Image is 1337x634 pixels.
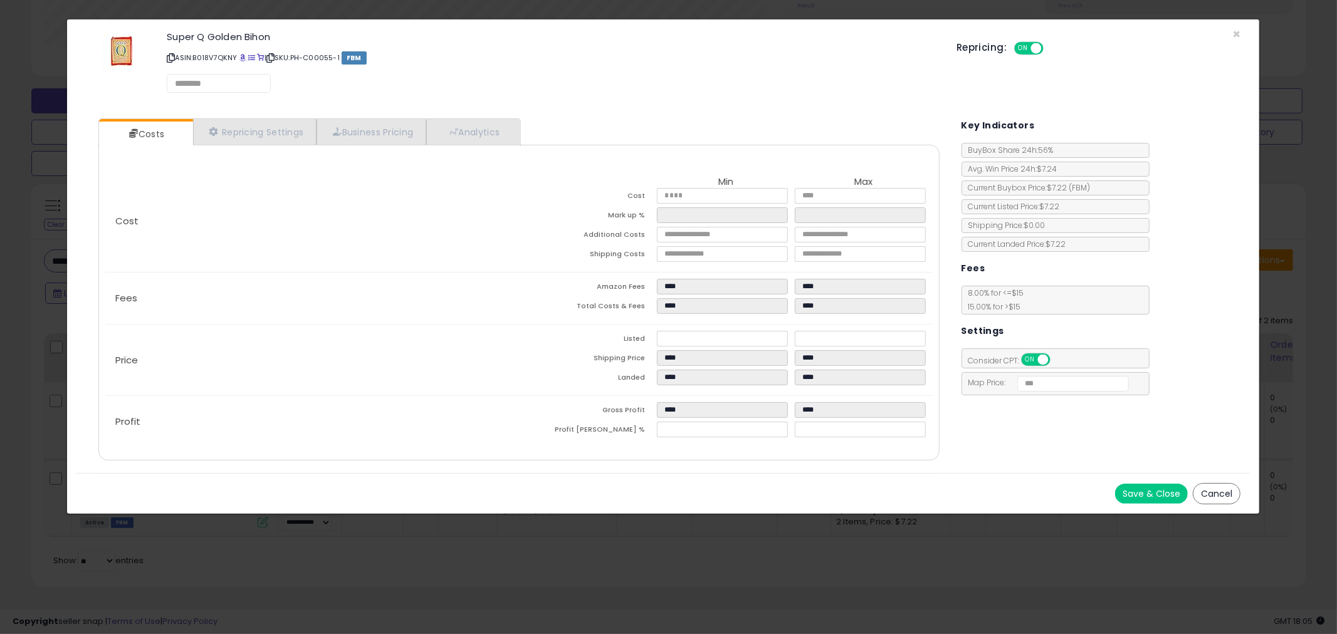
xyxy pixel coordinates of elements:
span: Current Landed Price: $7.22 [962,239,1066,249]
span: Shipping Price: $0.00 [962,220,1046,231]
a: Repricing Settings [193,119,317,145]
span: ( FBM ) [1069,182,1091,193]
span: Current Buybox Price: [962,182,1091,193]
th: Max [795,177,933,188]
td: Mark up % [519,207,657,227]
td: Profit [PERSON_NAME] % [519,422,657,441]
a: BuyBox page [239,53,246,63]
img: 51yVsY5gqiL._SL60_.jpg [103,32,140,70]
span: ON [1015,43,1031,54]
button: Save & Close [1115,484,1188,504]
button: Cancel [1193,483,1240,504]
td: Shipping Costs [519,246,657,266]
h5: Fees [962,261,985,276]
td: Landed [519,370,657,389]
a: All offer listings [248,53,255,63]
span: Current Listed Price: $7.22 [962,201,1060,212]
td: Total Costs & Fees [519,298,657,318]
span: 8.00 % for <= $15 [962,288,1024,312]
p: Profit [105,417,519,427]
td: Additional Costs [519,227,657,246]
a: Business Pricing [317,119,426,145]
span: ON [1022,355,1038,365]
span: Map Price: [962,377,1130,388]
p: Fees [105,293,519,303]
span: BuyBox Share 24h: 56% [962,145,1054,155]
span: 15.00 % for > $15 [962,301,1021,312]
p: Price [105,355,519,365]
span: OFF [1042,43,1062,54]
p: Cost [105,216,519,226]
h5: Settings [962,323,1004,339]
a: Your listing only [257,53,264,63]
td: Shipping Price [519,350,657,370]
h5: Key Indicators [962,118,1035,133]
span: Consider CPT: [962,355,1067,366]
th: Min [657,177,795,188]
h3: Super Q Golden Bihon [167,32,938,41]
span: × [1232,25,1240,43]
a: Analytics [426,119,519,145]
td: Gross Profit [519,402,657,422]
span: Avg. Win Price 24h: $7.24 [962,164,1057,174]
td: Listed [519,331,657,350]
a: Costs [99,122,192,147]
td: Cost [519,188,657,207]
span: OFF [1048,355,1068,365]
p: ASIN: B018V7QKNY | SKU: PH-C00055-1 [167,48,938,68]
span: $7.22 [1047,182,1091,193]
h5: Repricing: [957,43,1007,53]
td: Amazon Fees [519,279,657,298]
span: FBM [342,51,367,65]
